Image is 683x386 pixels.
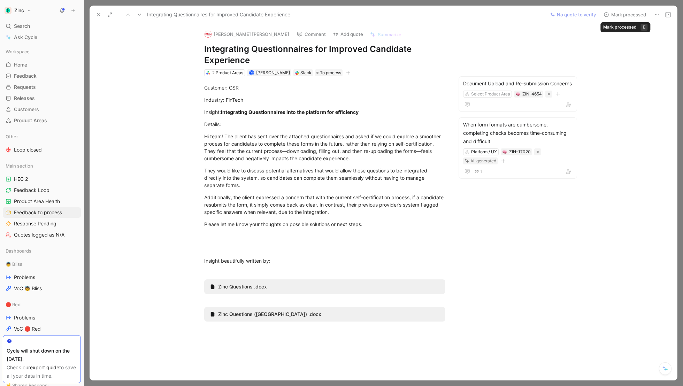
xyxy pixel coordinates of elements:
div: OtherLoop closed [3,131,81,155]
div: 2 Product Areas [212,69,243,76]
div: AI-generated [470,157,496,164]
a: HEC 2 [3,174,81,184]
a: export guide [30,364,59,370]
button: No quote to verify [547,10,599,20]
a: Customers [3,104,81,115]
img: 🧠 [516,92,520,96]
span: 1 [481,169,483,173]
div: Search [3,21,81,31]
span: Problems [14,314,35,321]
span: [PERSON_NAME] [256,70,290,75]
button: Mark processed [600,10,649,20]
button: Summarize [367,30,405,39]
span: Releases [14,95,35,102]
div: Select Product Area [471,91,510,98]
span: Zinc Questions .docx [218,284,267,290]
span: Home [14,61,27,68]
span: Dashboards [6,247,31,254]
div: Slack [300,69,312,76]
a: Product Areas [3,115,81,126]
span: Loop closed [14,146,42,153]
span: Problems [14,274,35,281]
a: Home [3,60,81,70]
span: Ask Cycle [14,33,37,41]
button: ZincZinc [3,6,33,15]
button: Add quote [330,29,366,39]
span: Response Pending [14,220,56,227]
button: 🧠 [515,92,520,96]
span: HEC 2 [14,176,28,183]
div: Main section [3,161,81,171]
span: Customers [14,106,39,113]
div: Platform / UX [471,148,497,155]
div: 🔴 RedProblemsVoC 🔴 Red [3,299,81,334]
img: Zinc [5,7,11,14]
div: Hi team! The client has sent over the attached questionnaires and asked if we could explore a smo... [204,133,445,162]
span: To process [320,69,341,76]
img: logo [205,31,212,38]
button: 🧠 [502,149,507,154]
div: Dashboards [3,246,81,256]
span: Product Areas [14,117,47,124]
a: Feedback [3,71,81,81]
a: Feedback to process [3,207,81,218]
div: ZIN-4654 [522,91,542,98]
span: VoC 👼 Bliss [14,285,42,292]
div: E [640,24,647,31]
button: 1 [473,168,484,175]
span: Quotes logged as N/A [14,231,64,238]
a: Requests [3,82,81,92]
img: 🧠 [502,150,507,154]
div: Main sectionHEC 2Feedback LoopProduct Area HealthFeedback to processResponse PendingQuotes logged... [3,161,81,240]
div: 👼 BlissProblemsVoC 👼 Bliss [3,259,81,294]
h1: Zinc [14,7,24,14]
div: Insight: [204,108,445,116]
a: Product Area Health [3,196,81,207]
div: Workspace [3,46,81,57]
span: Workspace [6,48,30,55]
span: Requests [14,84,36,91]
h1: Integrating Questionnaires for Improved Candidate Experience [204,44,445,66]
a: Response Pending [3,218,81,229]
div: Dashboards [3,246,81,258]
div: Check our to save all your data in time. [7,363,77,380]
span: Product Area Health [14,198,60,205]
div: Document Upload and Re-submission Concerns [463,79,573,88]
div: To process [315,69,343,76]
div: 🔴 Red [3,299,81,310]
span: Summarize [378,31,401,38]
span: Integrating Questionnaires for Improved Candidate Experience [147,10,290,19]
div: N [250,71,253,75]
div: Customer: GSR [204,84,445,91]
a: Loop closed [3,145,81,155]
span: Feedback [14,72,37,79]
div: Please let me know your thoughts on possible solutions or next steps. [204,221,445,228]
div: Other [3,131,81,142]
div: They would like to discuss potential alternatives that would allow these questions to be integrat... [204,167,445,189]
div: Details: [204,121,445,128]
a: Problems [3,272,81,283]
div: Insight beautifully written by: [204,257,445,264]
span: Feedback to process [14,209,62,216]
strong: Integrating Questionnaires into the platform for efficiency [221,109,359,115]
span: Main section [6,162,33,169]
span: Search [14,22,30,30]
a: VoC 🔴 Red [3,324,81,334]
span: 👼 Bliss [6,261,22,268]
button: Comment [294,29,329,39]
a: Releases [3,93,81,103]
span: VoC 🔴 Red [14,325,41,332]
span: Feedback Loop [14,187,49,194]
div: ZIN-17020 [509,148,531,155]
div: When form formats are cumbersome, completing checks becomes time-consuming and difficult [463,121,573,146]
a: VoC 👼 Bliss [3,283,81,294]
div: Mark processed [603,24,637,31]
a: Problems [3,312,81,323]
div: Cycle will shut down on the [DATE]. [7,347,77,363]
a: Feedback Loop [3,185,81,195]
div: Industry: FinTech [204,96,445,103]
a: Ask Cycle [3,32,81,43]
a: Quotes logged as N/A [3,230,81,240]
